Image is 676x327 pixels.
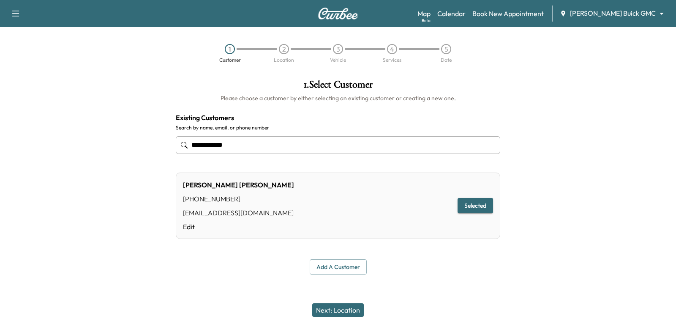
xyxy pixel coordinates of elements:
h6: Please choose a customer by either selecting an existing customer or creating a new one. [176,94,500,102]
div: 4 [387,44,397,54]
button: Next: Location [312,303,364,317]
img: Curbee Logo [318,8,358,19]
label: Search by name, email, or phone number [176,124,500,131]
div: Beta [422,17,431,24]
div: 2 [279,44,289,54]
h1: 1 . Select Customer [176,80,500,94]
a: Calendar [437,8,466,19]
span: [PERSON_NAME] Buick GMC [570,8,656,18]
button: Add a customer [310,259,367,275]
div: Location [274,58,294,63]
a: MapBeta [417,8,431,19]
h4: Existing Customers [176,113,500,123]
div: 5 [441,44,451,54]
div: Date [441,58,452,63]
div: 3 [333,44,343,54]
a: Book New Appointment [472,8,544,19]
div: Vehicle [330,58,346,63]
div: [PHONE_NUMBER] [183,194,294,204]
div: Services [383,58,401,63]
div: [EMAIL_ADDRESS][DOMAIN_NAME] [183,208,294,218]
button: Selected [458,198,493,214]
div: [PERSON_NAME] [PERSON_NAME] [183,180,294,190]
div: 1 [225,44,235,54]
div: Customer [219,58,241,63]
a: Edit [183,222,294,232]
